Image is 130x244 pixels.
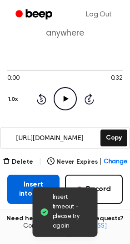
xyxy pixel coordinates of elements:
[77,4,121,26] a: Log Out
[9,6,60,24] a: Beep
[100,157,102,167] span: |
[111,74,123,83] span: 0:32
[41,223,107,238] a: [EMAIL_ADDRESS][DOMAIN_NAME]
[7,92,21,107] button: 1.0x
[39,156,42,167] span: |
[3,157,33,167] button: Delete
[7,74,19,83] span: 0:00
[53,193,90,231] span: Insert timeout - please try again
[7,175,60,204] button: Insert into Doc
[104,157,127,167] span: Change
[5,223,125,239] span: Contact us
[100,130,127,146] button: Copy
[65,175,123,204] button: Record
[47,157,127,167] button: Never Expires|Change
